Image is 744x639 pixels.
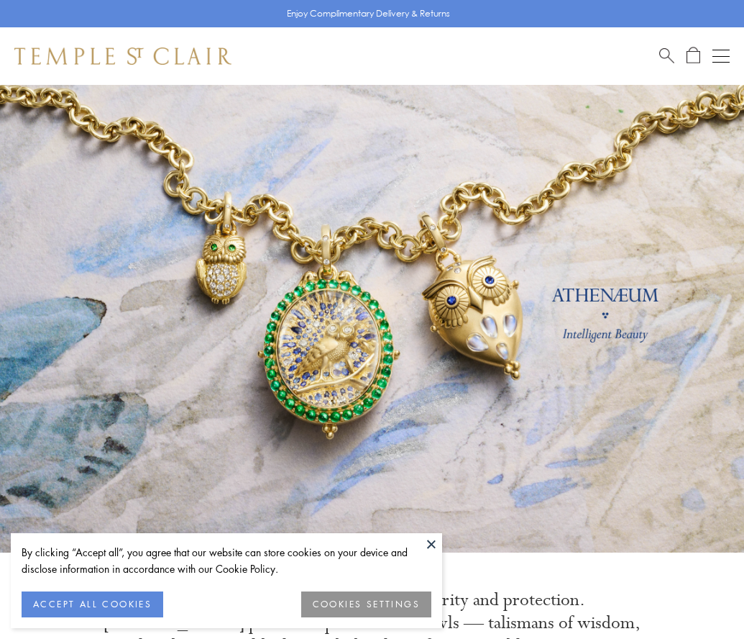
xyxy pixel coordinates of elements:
[22,592,163,617] button: ACCEPT ALL COOKIES
[686,47,700,65] a: Open Shopping Bag
[287,6,450,21] p: Enjoy Complimentary Delivery & Returns
[659,47,674,65] a: Search
[14,47,231,65] img: Temple St. Clair
[712,47,730,65] button: Open navigation
[301,592,431,617] button: COOKIES SETTINGS
[22,544,431,577] div: By clicking “Accept all”, you agree that our website can store cookies on your device and disclos...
